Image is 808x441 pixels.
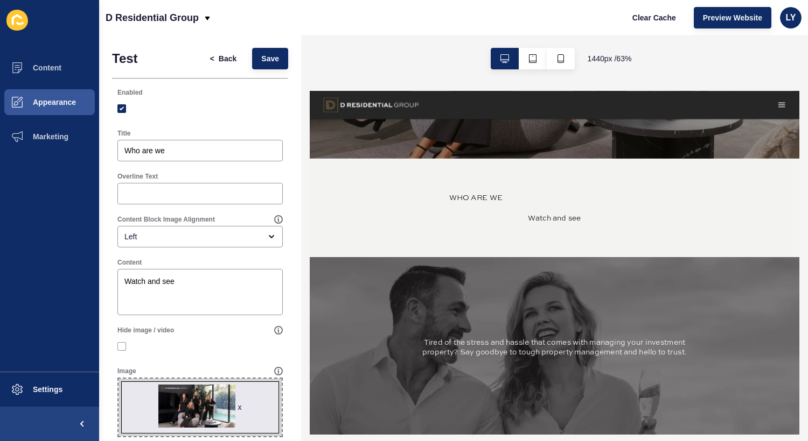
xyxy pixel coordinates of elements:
button: Clear Cache [623,7,685,29]
p: Watch and see [221,196,555,210]
div: Scroll [4,53,771,101]
button: <Back [201,48,246,69]
label: Title [117,129,130,138]
label: Image [117,367,136,375]
p: D Residential Group [106,4,199,31]
span: Preview Website [703,12,762,23]
label: Content [117,258,142,267]
h1: Test [112,51,138,66]
div: open menu [117,226,283,247]
h2: Who are we [221,161,555,179]
label: Hide image / video [117,326,174,335]
div: x [238,402,242,412]
img: D Residential Group Logo [22,11,172,34]
button: Save [252,48,288,69]
button: Preview Website [694,7,771,29]
span: LY [786,12,796,23]
label: Enabled [117,88,143,97]
span: Back [219,53,236,64]
textarea: Watch and see [119,271,281,314]
span: 1440 px / 63 % [588,53,632,64]
span: Clear Cache [632,12,676,23]
label: Content Block Image Alignment [117,215,215,224]
label: Overline Text [117,172,158,181]
span: < [210,53,214,64]
span: Save [261,53,279,64]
